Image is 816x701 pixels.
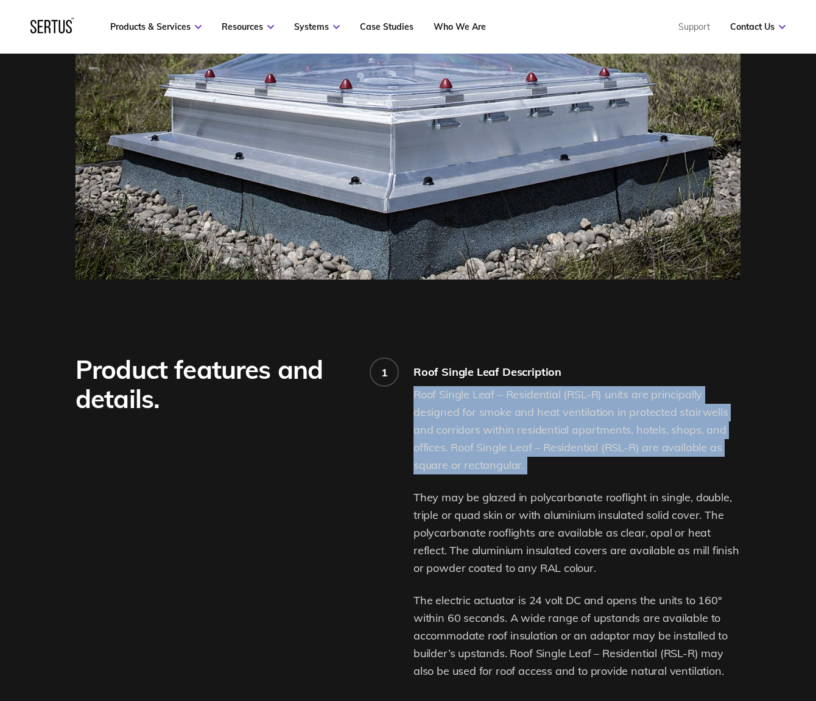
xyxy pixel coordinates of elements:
a: Support [678,21,710,32]
a: Who We Are [434,21,486,32]
div: Product features and details. [76,355,353,414]
a: Products & Services [110,21,202,32]
div: Roof Single Leaf Description [413,365,740,379]
a: Resources [222,21,274,32]
a: Contact Us [730,21,786,32]
a: Case Studies [360,21,413,32]
p: The electric actuator is 24 volt DC and opens the units to 160° within 60 seconds. A wide range o... [413,592,740,680]
div: 1 [381,365,388,379]
a: Systems [294,21,340,32]
p: They may be glazed in polycarbonate rooflight in single, double, triple or quad skin or with alum... [413,489,740,577]
p: Roof Single Leaf – Residential (RSL-R) units are principally designed for smoke and heat ventilat... [413,386,740,474]
iframe: Chat Widget [597,560,816,701]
